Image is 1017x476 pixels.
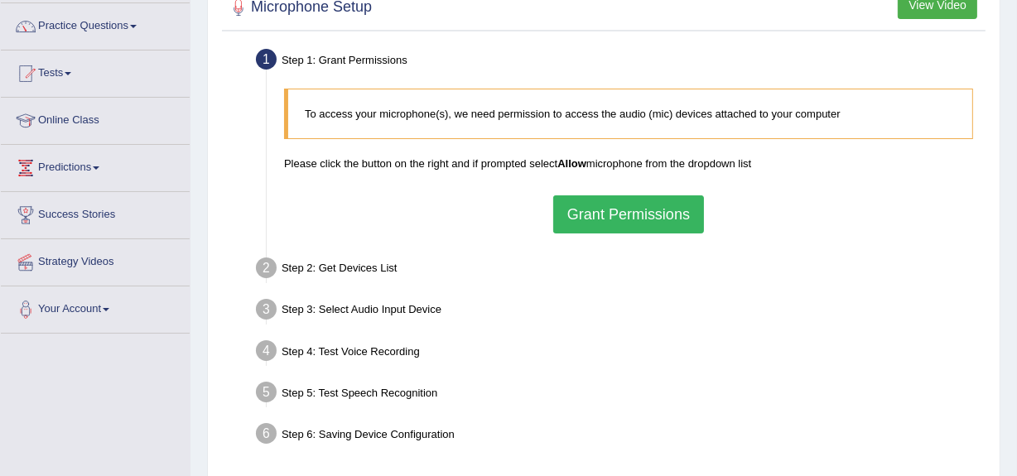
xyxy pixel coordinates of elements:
[1,98,190,139] a: Online Class
[1,3,190,45] a: Practice Questions
[248,44,992,80] div: Step 1: Grant Permissions
[1,286,190,328] a: Your Account
[553,195,704,233] button: Grant Permissions
[248,377,992,413] div: Step 5: Test Speech Recognition
[1,239,190,281] a: Strategy Videos
[284,156,973,171] p: Please click the button on the right and if prompted select microphone from the dropdown list
[248,252,992,289] div: Step 2: Get Devices List
[248,335,992,372] div: Step 4: Test Voice Recording
[248,418,992,454] div: Step 6: Saving Device Configuration
[305,106,956,122] p: To access your microphone(s), we need permission to access the audio (mic) devices attached to yo...
[557,157,586,170] b: Allow
[1,145,190,186] a: Predictions
[1,50,190,92] a: Tests
[248,294,992,330] div: Step 3: Select Audio Input Device
[1,192,190,233] a: Success Stories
